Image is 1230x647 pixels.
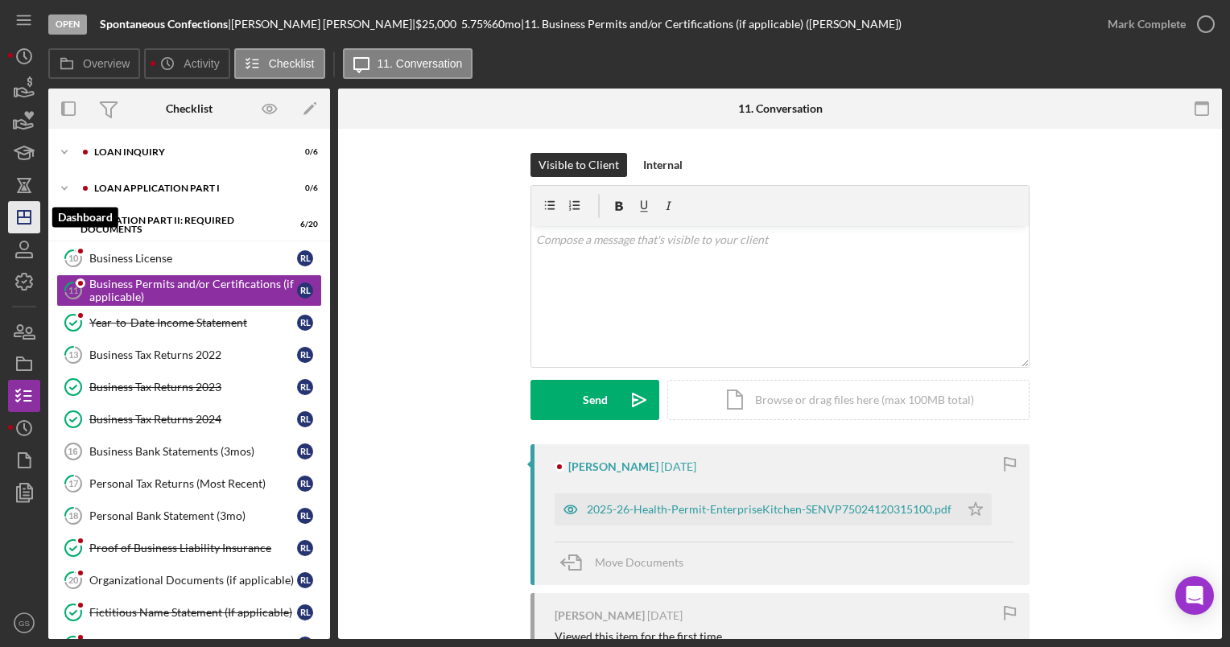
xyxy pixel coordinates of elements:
[68,575,79,585] tspan: 20
[643,153,683,177] div: Internal
[1175,576,1214,615] div: Open Intercom Messenger
[231,18,415,31] div: [PERSON_NAME] [PERSON_NAME] |
[415,17,456,31] span: $25,000
[1092,8,1222,40] button: Mark Complete
[568,460,658,473] div: [PERSON_NAME]
[68,253,79,263] tspan: 10
[68,349,78,360] tspan: 13
[68,478,79,488] tspan: 17
[56,403,322,435] a: Business Tax Returns 2024RL
[100,17,228,31] b: Spontaneous Confections
[89,348,297,361] div: Business Tax Returns 2022
[56,596,322,628] a: Fictitious Name Statement (If applicable)RL
[461,18,492,31] div: 5.75 %
[56,468,322,500] a: 17Personal Tax Returns (Most Recent)RL
[56,435,322,468] a: 16Business Bank Statements (3mos)RL
[661,460,696,473] time: 2025-08-29 18:31
[530,153,627,177] button: Visible to Client
[184,57,219,70] label: Activity
[738,102,823,115] div: 11. Conversation
[89,509,297,522] div: Personal Bank Statement (3mo)
[19,619,30,628] text: GS
[647,609,683,622] time: 2025-08-29 18:30
[56,339,322,371] a: 13Business Tax Returns 2022RL
[56,307,322,339] a: Year-to-Date Income StatementRL
[521,18,902,31] div: | 11. Business Permits and/or Certifications (if applicable) ([PERSON_NAME])
[555,630,724,643] div: Viewed this item for the first time.
[89,542,297,554] div: Proof of Business Liability Insurance
[48,14,87,35] div: Open
[539,153,619,177] div: Visible to Client
[297,379,313,395] div: R L
[297,604,313,620] div: R L
[297,411,313,427] div: R L
[68,285,78,295] tspan: 11
[89,316,297,329] div: Year-to-Date Income Statement
[289,183,318,193] div: 0 / 6
[297,508,313,524] div: R L
[83,57,130,70] label: Overview
[269,57,315,70] label: Checklist
[89,252,297,265] div: Business License
[80,216,278,234] div: Application Part II: Required Documents
[56,371,322,403] a: Business Tax Returns 2023RL
[297,476,313,492] div: R L
[635,153,691,177] button: Internal
[555,542,700,583] button: Move Documents
[595,555,683,569] span: Move Documents
[56,564,322,596] a: 20Organizational Documents (if applicable)RL
[297,347,313,363] div: R L
[89,278,297,303] div: Business Permits and/or Certifications (if applicable)
[166,102,213,115] div: Checklist
[56,274,322,307] a: 11Business Permits and/or Certifications (if applicable)RL
[89,477,297,490] div: Personal Tax Returns (Most Recent)
[530,380,659,420] button: Send
[343,48,473,79] button: 11. Conversation
[89,445,297,458] div: Business Bank Statements (3mos)
[89,574,297,587] div: Organizational Documents (if applicable)
[555,493,992,525] button: 2025-26-Health-Permit-EnterpriseKitchen-SENVP75024120315100.pdf
[94,183,278,193] div: Loan Application Part I
[68,510,78,521] tspan: 18
[587,503,951,516] div: 2025-26-Health-Permit-EnterpriseKitchen-SENVP75024120315100.pdf
[297,250,313,266] div: R L
[56,242,322,274] a: 10Business LicenseRL
[144,48,229,79] button: Activity
[297,540,313,556] div: R L
[94,147,278,157] div: Loan Inquiry
[68,447,77,456] tspan: 16
[289,147,318,157] div: 0 / 6
[89,606,297,619] div: Fictitious Name Statement (If applicable)
[297,282,313,299] div: R L
[555,609,645,622] div: [PERSON_NAME]
[234,48,325,79] button: Checklist
[297,443,313,459] div: R L
[289,220,318,229] div: 6 / 20
[56,500,322,532] a: 18Personal Bank Statement (3mo)RL
[56,532,322,564] a: Proof of Business Liability InsuranceRL
[8,607,40,639] button: GS
[89,413,297,426] div: Business Tax Returns 2024
[378,57,463,70] label: 11. Conversation
[100,18,231,31] div: |
[297,315,313,331] div: R L
[492,18,521,31] div: 60 mo
[48,48,140,79] button: Overview
[583,380,608,420] div: Send
[297,572,313,588] div: R L
[1108,8,1186,40] div: Mark Complete
[89,381,297,394] div: Business Tax Returns 2023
